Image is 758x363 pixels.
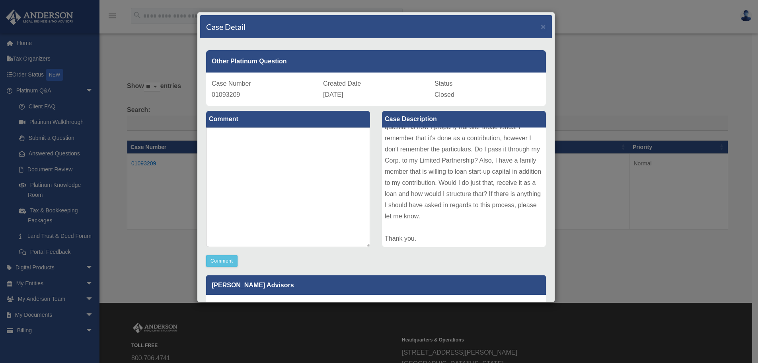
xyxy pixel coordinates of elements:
[382,111,546,128] label: Case Description
[323,80,361,87] span: Created Date
[206,255,238,267] button: Comment
[541,22,546,31] span: ×
[435,80,452,87] span: Status
[382,128,546,247] div: Good morning, It's been quite some time since I set up my entities with [PERSON_NAME]. Now I'm re...
[206,275,546,295] p: [PERSON_NAME] Advisors
[435,91,454,98] span: Closed
[541,22,546,31] button: Close
[323,91,343,98] span: [DATE]
[206,21,246,32] h4: Case Detail
[212,80,251,87] span: Case Number
[206,111,370,128] label: Comment
[212,91,240,98] span: 01093209
[206,50,546,73] div: Other Platinum Question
